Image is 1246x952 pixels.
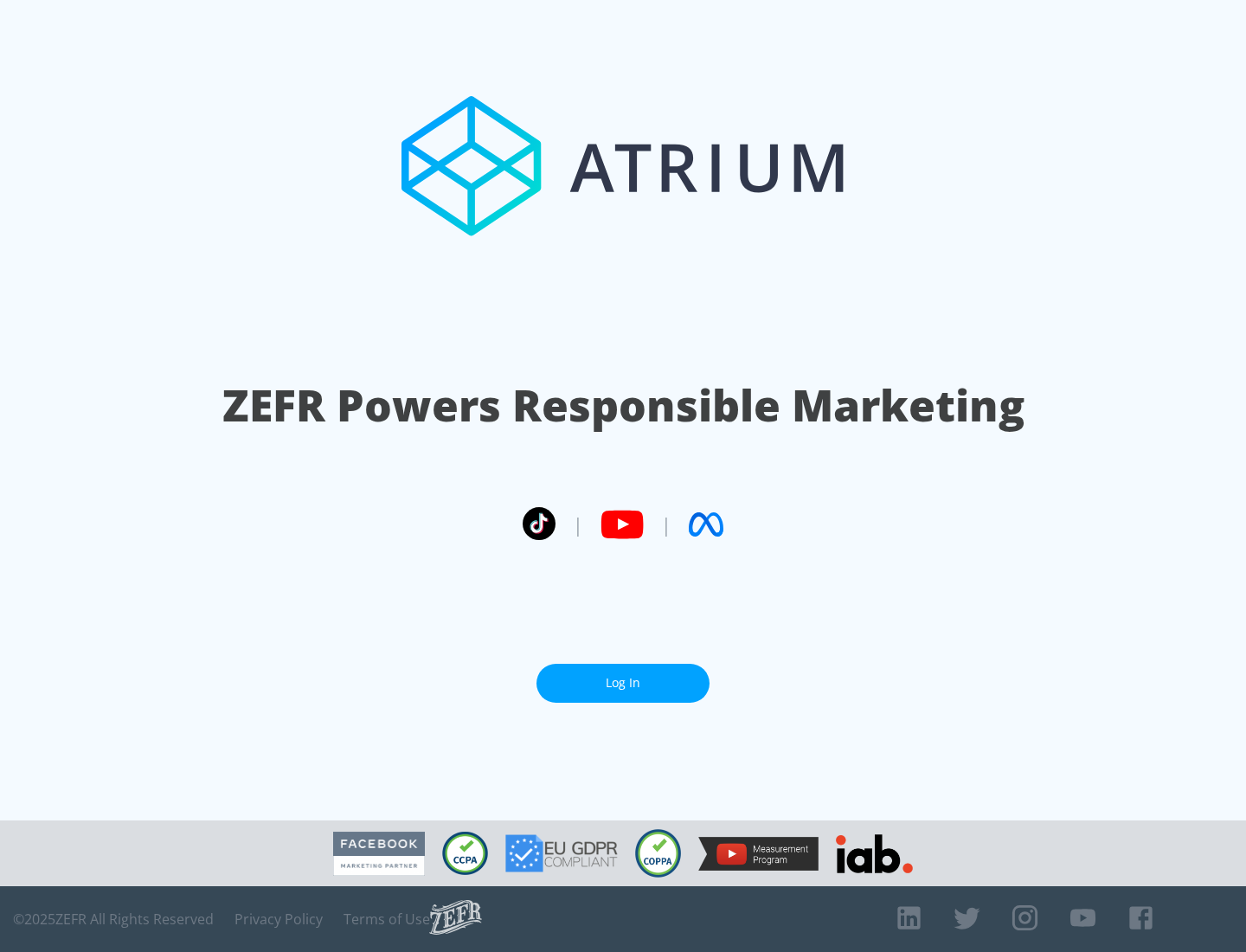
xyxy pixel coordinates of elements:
span: | [661,511,671,537]
span: © 2025 ZEFR All Rights Reserved [13,910,214,928]
h1: ZEFR Powers Responsible Marketing [222,376,1024,435]
span: | [573,511,583,537]
img: CCPA Compliant [442,832,488,875]
img: YouTube Measurement Program [698,837,819,871]
img: GDPR Compliant [505,834,618,872]
img: Facebook Marketing Partner [333,832,425,876]
a: Log In [536,664,710,703]
img: COPPA Compliant [635,829,681,878]
a: Terms of Use [344,910,430,928]
a: Privacy Policy [234,910,323,928]
img: IAB [836,834,913,873]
